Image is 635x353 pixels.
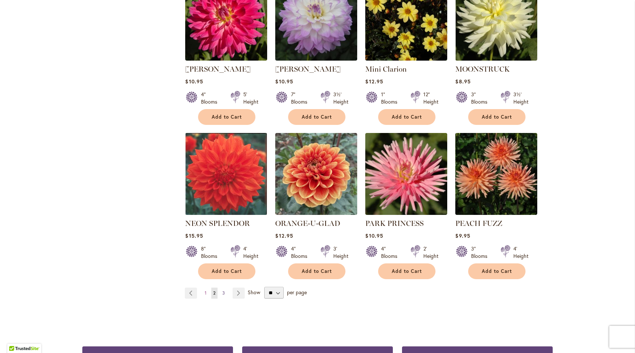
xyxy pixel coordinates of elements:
[275,232,293,239] span: $12.95
[212,114,242,120] span: Add to Cart
[381,245,402,260] div: 4" Blooms
[198,263,255,279] button: Add to Cart
[333,91,348,105] div: 3½' Height
[243,245,258,260] div: 4' Height
[513,91,528,105] div: 3½' Height
[302,114,332,120] span: Add to Cart
[365,65,407,73] a: Mini Clarion
[185,209,267,216] a: Neon Splendor
[423,91,438,105] div: 12" Height
[392,114,422,120] span: Add to Cart
[185,219,250,228] a: NEON SPLENDOR
[468,109,525,125] button: Add to Cart
[365,78,383,85] span: $12.95
[455,209,537,216] a: PEACH FUZZ
[201,91,222,105] div: 4" Blooms
[378,109,435,125] button: Add to Cart
[365,209,447,216] a: PARK PRINCESS
[185,133,267,215] img: Neon Splendor
[423,245,438,260] div: 2' Height
[482,268,512,274] span: Add to Cart
[243,91,258,105] div: 5' Height
[365,232,383,239] span: $10.95
[275,219,340,228] a: ORANGE-U-GLAD
[220,288,227,299] a: 3
[365,133,447,215] img: PARK PRINCESS
[455,65,510,73] a: MOONSTRUCK
[455,219,502,228] a: PEACH FUZZ
[455,78,470,85] span: $8.95
[198,109,255,125] button: Add to Cart
[222,290,225,296] span: 3
[381,91,402,105] div: 1" Blooms
[482,114,512,120] span: Add to Cart
[365,219,424,228] a: PARK PRINCESS
[248,289,260,296] span: Show
[201,245,222,260] div: 8" Blooms
[513,245,528,260] div: 4' Height
[392,268,422,274] span: Add to Cart
[205,290,207,296] span: 1
[213,290,216,296] span: 2
[203,288,208,299] a: 1
[212,268,242,274] span: Add to Cart
[275,78,293,85] span: $10.95
[185,232,203,239] span: $15.95
[288,109,345,125] button: Add to Cart
[185,55,267,62] a: MELISSA M
[6,327,26,347] iframe: Launch Accessibility Center
[275,65,341,73] a: [PERSON_NAME]
[291,245,312,260] div: 4" Blooms
[468,263,525,279] button: Add to Cart
[291,91,312,105] div: 7" Blooms
[471,91,492,105] div: 3" Blooms
[287,289,307,296] span: per page
[333,245,348,260] div: 3' Height
[302,268,332,274] span: Add to Cart
[455,232,470,239] span: $9.95
[275,55,357,62] a: MIKAYLA MIRANDA
[471,245,492,260] div: 3" Blooms
[365,55,447,62] a: Mini Clarion
[275,209,357,216] a: Orange-U-Glad
[288,263,345,279] button: Add to Cart
[275,133,357,215] img: Orange-U-Glad
[185,65,251,73] a: [PERSON_NAME]
[455,55,537,62] a: MOONSTRUCK
[455,133,537,215] img: PEACH FUZZ
[185,78,203,85] span: $10.95
[378,263,435,279] button: Add to Cart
